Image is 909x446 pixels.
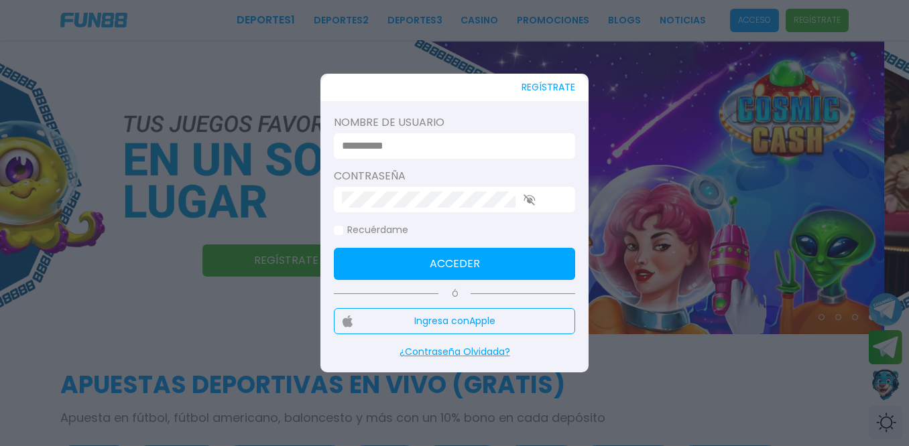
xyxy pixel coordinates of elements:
p: ¿Contraseña Olvidada? [334,345,575,359]
label: Nombre de usuario [334,115,575,131]
label: Contraseña [334,168,575,184]
p: Ó [334,288,575,300]
label: Recuérdame [334,223,408,237]
button: REGÍSTRATE [522,74,575,101]
button: Ingresa conApple [334,308,575,334]
button: Acceder [334,248,575,280]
